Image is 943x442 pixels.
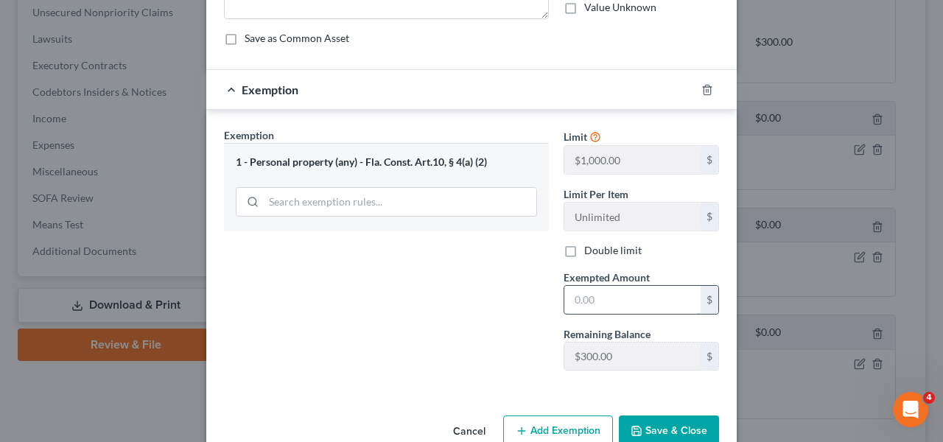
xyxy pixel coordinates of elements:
[564,326,651,342] label: Remaining Balance
[584,243,642,258] label: Double limit
[701,286,718,314] div: $
[893,392,928,427] iframe: Intercom live chat
[564,186,628,202] label: Limit Per Item
[224,129,274,141] span: Exemption
[564,146,701,174] input: --
[701,343,718,371] div: $
[564,343,701,371] input: --
[564,130,587,143] span: Limit
[564,203,701,231] input: --
[564,286,701,314] input: 0.00
[236,155,537,169] div: 1 - Personal property (any) - Fla. Const. Art.10, § 4(a) (2)
[245,31,349,46] label: Save as Common Asset
[242,83,298,97] span: Exemption
[923,392,935,404] span: 4
[701,146,718,174] div: $
[701,203,718,231] div: $
[564,271,650,284] span: Exempted Amount
[264,188,536,216] input: Search exemption rules...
